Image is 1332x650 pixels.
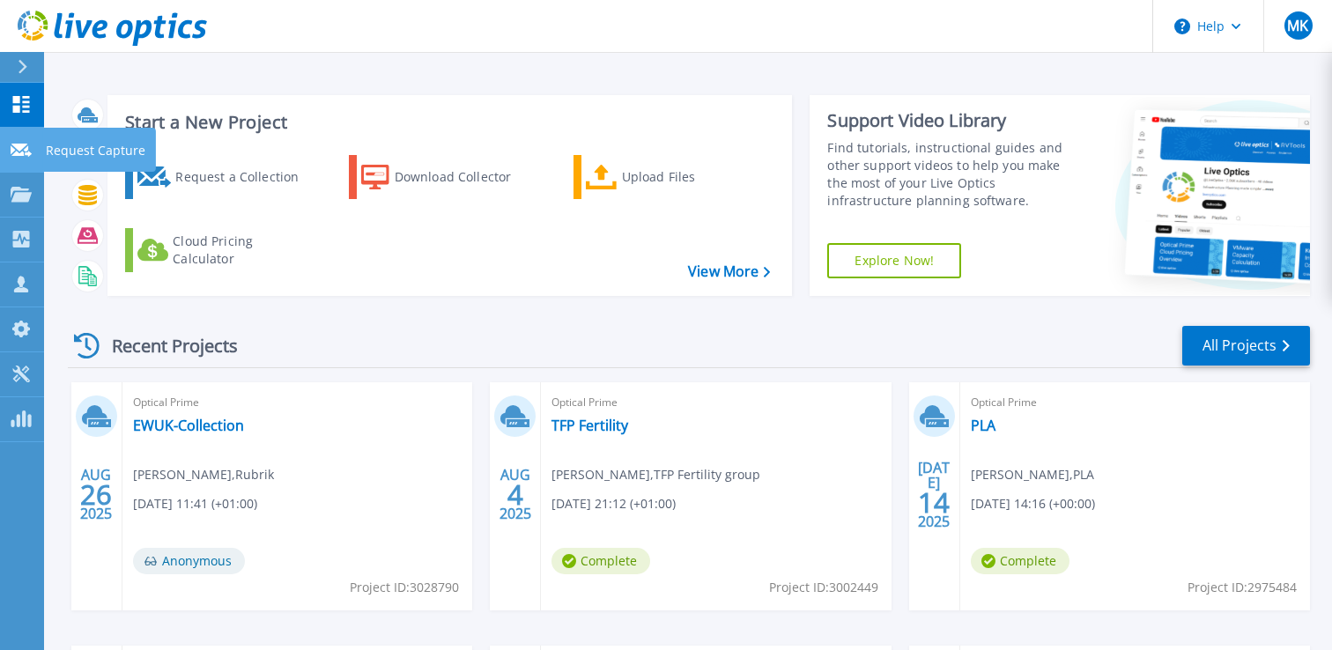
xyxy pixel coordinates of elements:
[1182,326,1310,366] a: All Projects
[551,393,880,412] span: Optical Prime
[175,159,316,195] div: Request a Collection
[1188,578,1297,597] span: Project ID: 2975484
[622,159,763,195] div: Upload Files
[1287,18,1308,33] span: MK
[499,462,532,527] div: AUG 2025
[173,233,314,268] div: Cloud Pricing Calculator
[395,159,536,195] div: Download Collector
[573,155,770,199] a: Upload Files
[133,494,257,513] span: [DATE] 11:41 (+01:00)
[507,487,523,502] span: 4
[133,393,462,412] span: Optical Prime
[350,578,459,597] span: Project ID: 3028790
[918,495,950,510] span: 14
[827,109,1078,132] div: Support Video Library
[827,243,961,278] a: Explore Now!
[971,494,1095,513] span: [DATE] 14:16 (+00:00)
[971,548,1069,574] span: Complete
[688,263,770,280] a: View More
[917,462,951,527] div: [DATE] 2025
[551,548,650,574] span: Complete
[125,155,322,199] a: Request a Collection
[80,487,112,502] span: 26
[125,228,322,272] a: Cloud Pricing Calculator
[133,465,274,484] span: [PERSON_NAME] , Rubrik
[133,548,245,574] span: Anonymous
[68,324,262,367] div: Recent Projects
[971,465,1094,484] span: [PERSON_NAME] , PLA
[46,128,145,174] p: Request Capture
[971,417,995,434] a: PLA
[971,393,1299,412] span: Optical Prime
[551,417,628,434] a: TFP Fertility
[125,113,770,132] h3: Start a New Project
[551,494,676,513] span: [DATE] 21:12 (+01:00)
[551,465,760,484] span: [PERSON_NAME] , TFP Fertility group
[769,578,878,597] span: Project ID: 3002449
[349,155,545,199] a: Download Collector
[79,462,113,527] div: AUG 2025
[133,417,244,434] a: EWUK-Collection
[827,139,1078,210] div: Find tutorials, instructional guides and other support videos to help you make the most of your L...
